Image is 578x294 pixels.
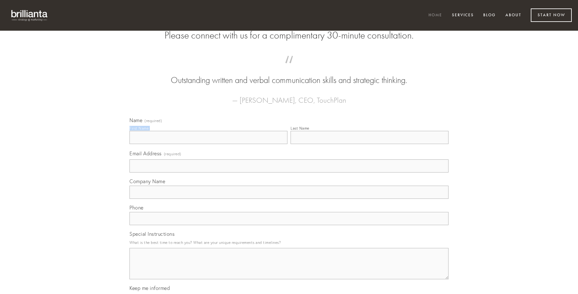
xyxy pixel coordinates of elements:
[291,126,309,131] div: Last Name
[129,126,149,131] div: First Name
[164,150,181,158] span: (required)
[129,231,175,237] span: Special Instructions
[129,29,449,41] h2: Please connect with us for a complimentary 30-minute consultation.
[129,238,449,247] p: What is the best time to reach you? What are your unique requirements and timelines?
[501,10,525,21] a: About
[139,62,439,74] span: “
[129,178,165,184] span: Company Name
[531,8,572,22] a: Start Now
[144,119,162,123] span: (required)
[424,10,446,21] a: Home
[479,10,500,21] a: Blog
[129,204,144,211] span: Phone
[139,62,439,86] blockquote: Outstanding written and verbal communication skills and strategic thinking.
[6,6,53,24] img: brillianta - research, strategy, marketing
[139,86,439,106] figcaption: — [PERSON_NAME], CEO, TouchPlan
[129,117,142,123] span: Name
[448,10,478,21] a: Services
[129,285,170,291] span: Keep me informed
[129,150,162,157] span: Email Address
